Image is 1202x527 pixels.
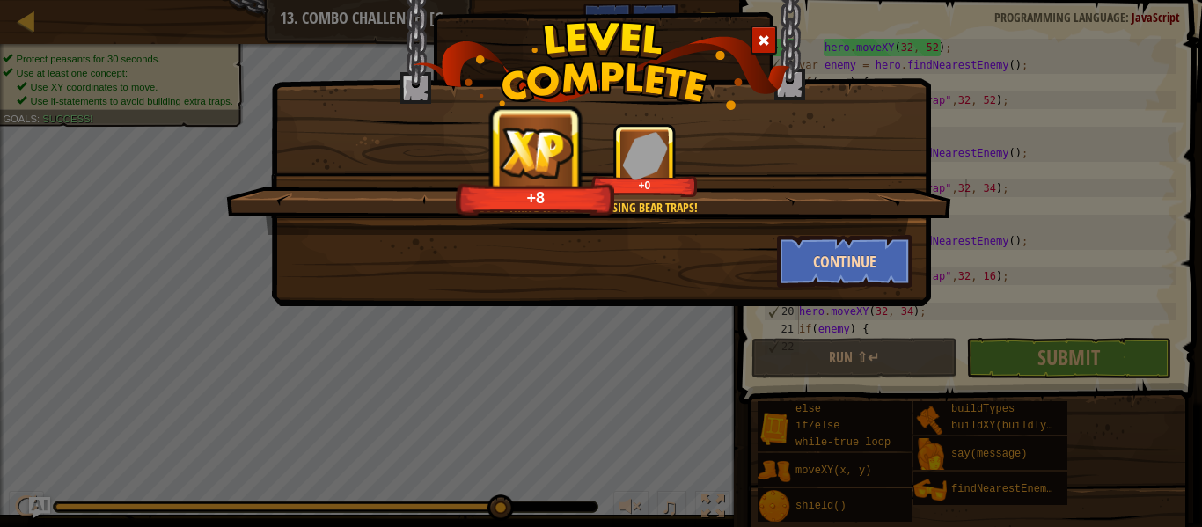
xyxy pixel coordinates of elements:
img: reward_icon_xp.png [495,123,578,182]
button: Continue [777,235,913,288]
div: Good thing we weren't using bear traps! [310,199,865,216]
img: level_complete.png [413,21,790,110]
div: +0 [595,179,694,192]
img: reward_icon_gems.png [622,131,668,179]
div: +8 [461,187,611,208]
